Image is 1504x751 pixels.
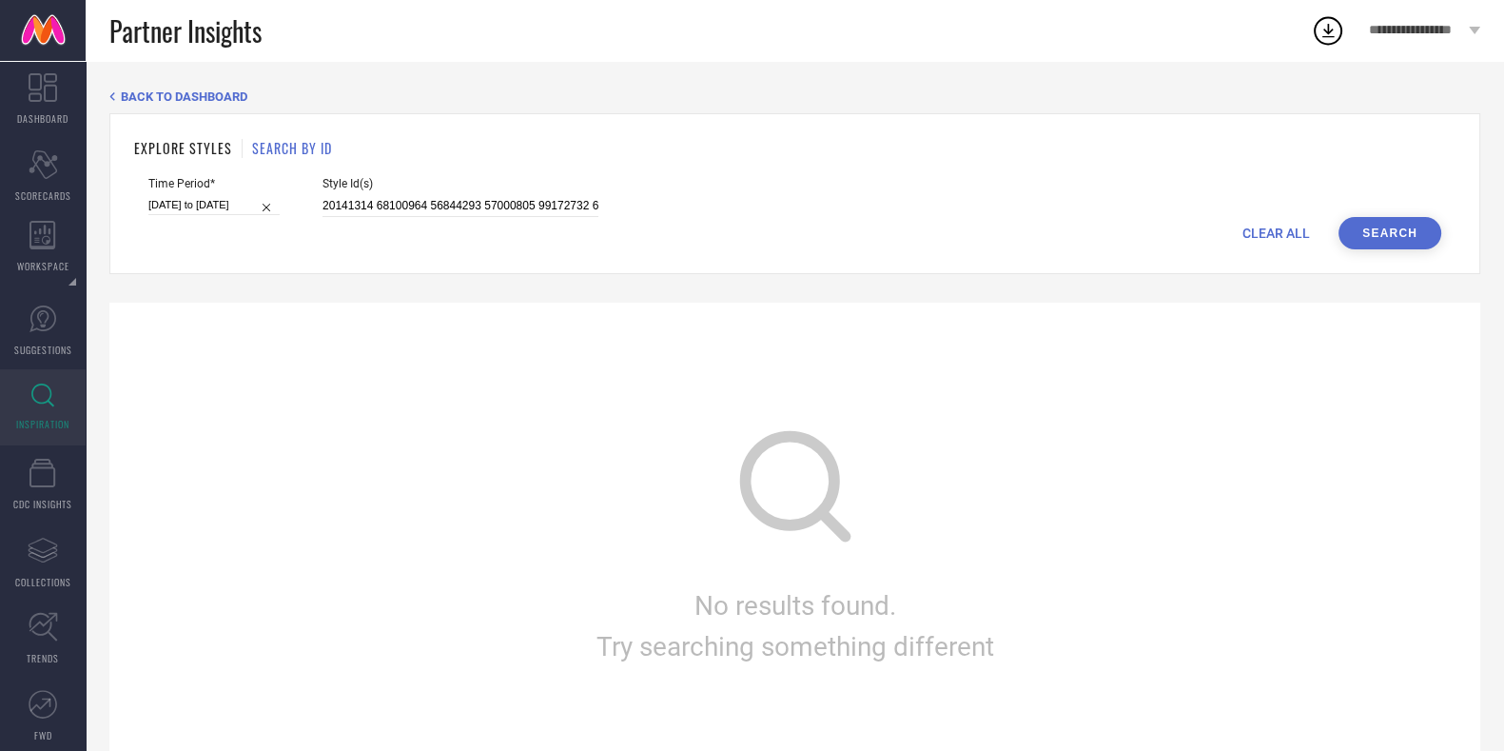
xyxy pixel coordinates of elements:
span: Try searching something different [596,631,994,662]
span: INSPIRATION [16,417,69,431]
span: SUGGESTIONS [14,343,72,357]
span: Style Id(s) [322,177,598,190]
h1: EXPLORE STYLES [134,138,232,158]
input: Enter comma separated style ids e.g. 12345, 67890 [322,195,598,217]
span: BACK TO DASHBOARD [121,89,247,104]
span: No results found. [694,590,896,622]
input: Select time period [148,195,280,215]
button: Search [1338,217,1441,249]
span: WORKSPACE [17,259,69,273]
div: Back TO Dashboard [109,89,1480,104]
span: TRENDS [27,651,59,665]
span: COLLECTIONS [15,575,71,589]
span: SCORECARDS [15,188,71,203]
span: CLEAR ALL [1242,226,1310,241]
span: Time Period* [148,177,280,190]
span: CDC INSIGHTS [13,497,72,511]
span: FWD [34,728,52,742]
span: DASHBOARD [17,111,68,126]
h1: SEARCH BY ID [252,138,332,158]
div: Open download list [1311,13,1345,48]
span: Partner Insights [109,11,262,50]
